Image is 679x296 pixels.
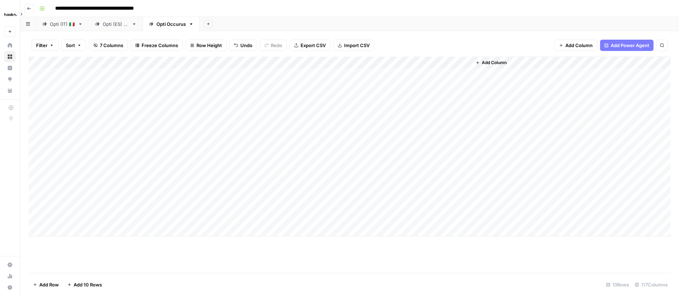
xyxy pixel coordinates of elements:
[482,59,507,66] span: Add Column
[229,40,257,51] button: Undo
[156,21,186,28] div: Opti Occurus
[100,42,123,49] span: 7 Columns
[4,282,16,293] button: Help + Support
[4,85,16,96] a: Your Data
[63,279,106,290] button: Add 10 Rows
[290,40,330,51] button: Export CSV
[50,21,75,28] div: Opti (IT) 🇮🇹
[554,40,597,51] button: Add Column
[271,42,282,49] span: Redo
[600,40,654,51] button: Add Power Agent
[473,58,509,67] button: Add Column
[4,51,16,62] a: Browse
[32,40,58,51] button: Filter
[103,21,129,28] div: Opti (ES) 🇪🇸
[66,42,75,49] span: Sort
[89,40,128,51] button: 7 Columns
[4,62,16,74] a: Insights
[4,6,16,23] button: Workspace: Haskn
[36,42,47,49] span: Filter
[131,40,183,51] button: Freeze Columns
[4,271,16,282] a: Usage
[611,42,649,49] span: Add Power Agent
[260,40,287,51] button: Redo
[142,42,178,49] span: Freeze Columns
[333,40,374,51] button: Import CSV
[29,279,63,290] button: Add Row
[89,17,143,31] a: Opti (ES) 🇪🇸
[4,8,17,21] img: Haskn Logo
[4,74,16,85] a: Opportunities
[4,40,16,51] a: Home
[39,281,59,288] span: Add Row
[632,279,671,290] div: 7/7 Columns
[61,40,86,51] button: Sort
[301,42,326,49] span: Export CSV
[143,17,200,31] a: Opti Occurus
[603,279,632,290] div: 13 Rows
[74,281,102,288] span: Add 10 Rows
[196,42,222,49] span: Row Height
[36,17,89,31] a: Opti (IT) 🇮🇹
[565,42,593,49] span: Add Column
[186,40,227,51] button: Row Height
[4,259,16,271] a: Settings
[344,42,370,49] span: Import CSV
[240,42,252,49] span: Undo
